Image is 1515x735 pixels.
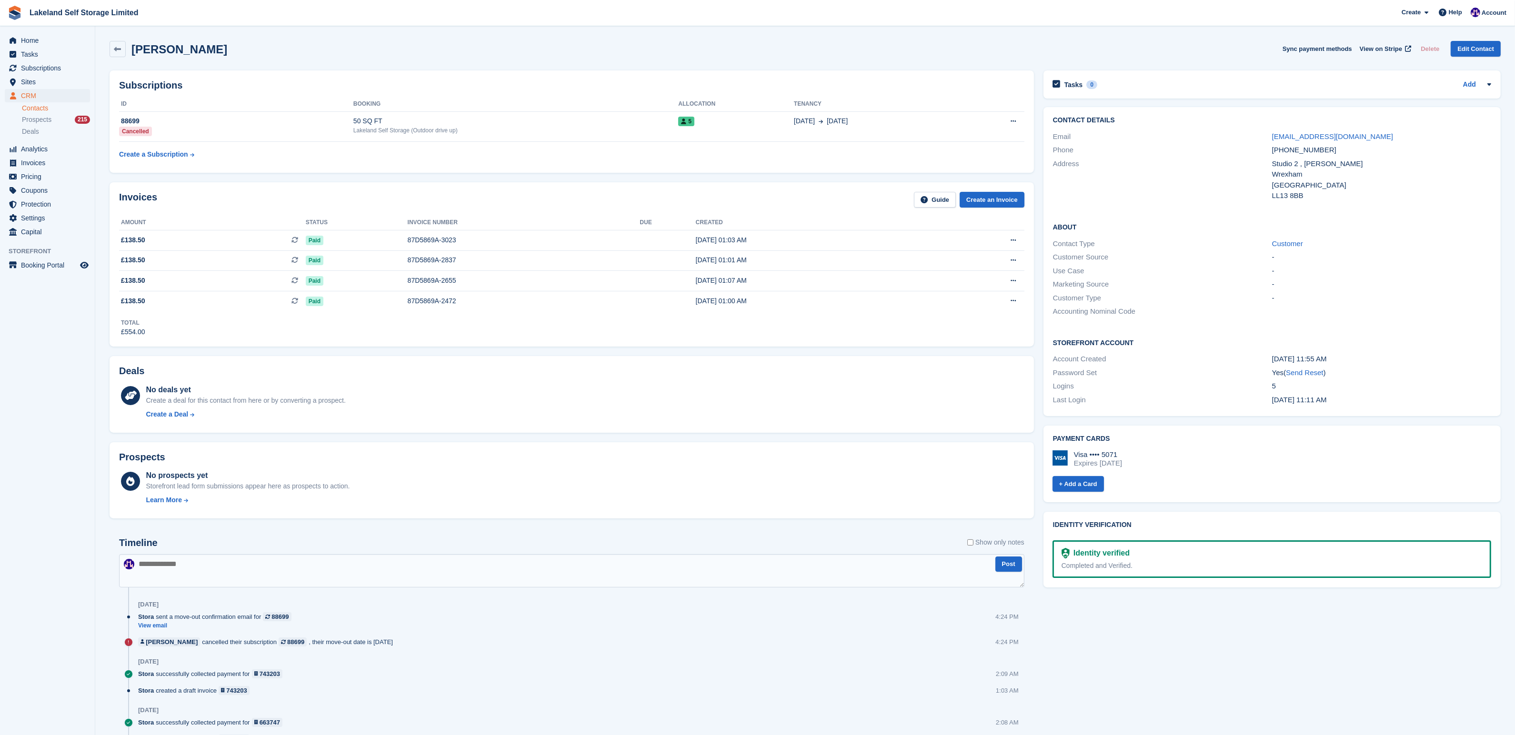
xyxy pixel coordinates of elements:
[119,149,188,159] div: Create a Subscription
[1272,132,1393,140] a: [EMAIL_ADDRESS][DOMAIN_NAME]
[1482,8,1506,18] span: Account
[1451,41,1501,57] a: Edit Contact
[22,115,90,125] a: Prospects 215
[124,559,134,569] img: Nick Aynsley
[260,718,280,727] div: 663747
[1070,547,1130,559] div: Identity verified
[408,255,640,265] div: 87D5869A-2837
[146,495,182,505] div: Learn More
[995,556,1022,572] button: Post
[138,669,154,678] span: Stora
[967,537,1024,547] label: Show only notes
[287,637,304,646] div: 88699
[26,5,142,20] a: Lakeland Self Storage Limited
[1053,354,1272,365] div: Account Created
[1053,367,1272,378] div: Password Set
[22,127,90,137] a: Deals
[21,48,78,61] span: Tasks
[1053,476,1104,492] a: + Add a Card
[5,156,90,169] a: menu
[960,192,1024,208] a: Create an Invoice
[138,706,159,714] div: [DATE]
[5,258,90,272] a: menu
[914,192,956,208] a: Guide
[1074,450,1122,459] div: Visa •••• 5071
[21,61,78,75] span: Subscriptions
[1360,44,1402,54] span: View on Stripe
[252,669,283,678] a: 743203
[21,211,78,225] span: Settings
[119,80,1024,91] h2: Subscriptions
[1053,222,1491,231] h2: About
[138,612,154,621] span: Stora
[5,170,90,183] a: menu
[21,198,78,211] span: Protection
[5,211,90,225] a: menu
[640,215,695,230] th: Due
[1272,159,1491,169] div: Studio 2 , [PERSON_NAME]
[119,537,158,548] h2: Timeline
[696,255,932,265] div: [DATE] 01:01 AM
[260,669,280,678] div: 743203
[1272,252,1491,263] div: -
[996,718,1019,727] div: 2:08 AM
[353,97,679,112] th: Booking
[1053,238,1272,249] div: Contact Type
[1086,80,1097,89] div: 0
[138,612,296,621] div: sent a move-out confirmation email for
[271,612,289,621] div: 88699
[146,409,346,419] a: Create a Deal
[138,669,287,678] div: successfully collected payment for
[21,170,78,183] span: Pricing
[1053,338,1491,347] h2: Storefront Account
[827,116,848,126] span: [DATE]
[146,481,350,491] div: Storefront lead form submissions appear here as prospects to action.
[1463,79,1476,90] a: Add
[119,97,353,112] th: ID
[794,116,815,126] span: [DATE]
[408,276,640,286] div: 87D5869A-2655
[1062,561,1482,571] div: Completed and Verified.
[119,146,194,163] a: Create a Subscription
[1053,293,1272,304] div: Customer Type
[1283,41,1352,57] button: Sync payment methods
[1053,159,1272,201] div: Address
[138,601,159,608] div: [DATE]
[121,276,145,286] span: £138.50
[1272,169,1491,180] div: Wrexham
[22,104,90,113] a: Contacts
[1053,306,1272,317] div: Accounting Nominal Code
[1272,381,1491,392] div: 5
[138,658,159,665] div: [DATE]
[1053,381,1272,392] div: Logins
[5,225,90,238] a: menu
[146,396,346,406] div: Create a deal for this contact from here or by converting a prospect.
[1074,459,1122,467] div: Expires [DATE]
[996,669,1019,678] div: 2:09 AM
[1053,521,1491,529] h2: Identity verification
[1053,395,1272,406] div: Last Login
[678,97,794,112] th: Allocation
[121,327,145,337] div: £554.00
[119,452,165,463] h2: Prospects
[121,235,145,245] span: £138.50
[146,409,189,419] div: Create a Deal
[21,34,78,47] span: Home
[5,89,90,102] a: menu
[22,127,39,136] span: Deals
[79,259,90,271] a: Preview store
[306,297,323,306] span: Paid
[353,126,679,135] div: Lakeland Self Storage (Outdoor drive up)
[1286,368,1323,377] a: Send Reset
[1272,293,1491,304] div: -
[995,637,1018,646] div: 4:24 PM
[1053,266,1272,277] div: Use Case
[1402,8,1421,17] span: Create
[138,637,200,646] a: [PERSON_NAME]
[252,718,283,727] a: 663747
[21,184,78,197] span: Coupons
[21,142,78,156] span: Analytics
[138,686,254,695] div: created a draft invoice
[306,276,323,286] span: Paid
[408,215,640,230] th: Invoice number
